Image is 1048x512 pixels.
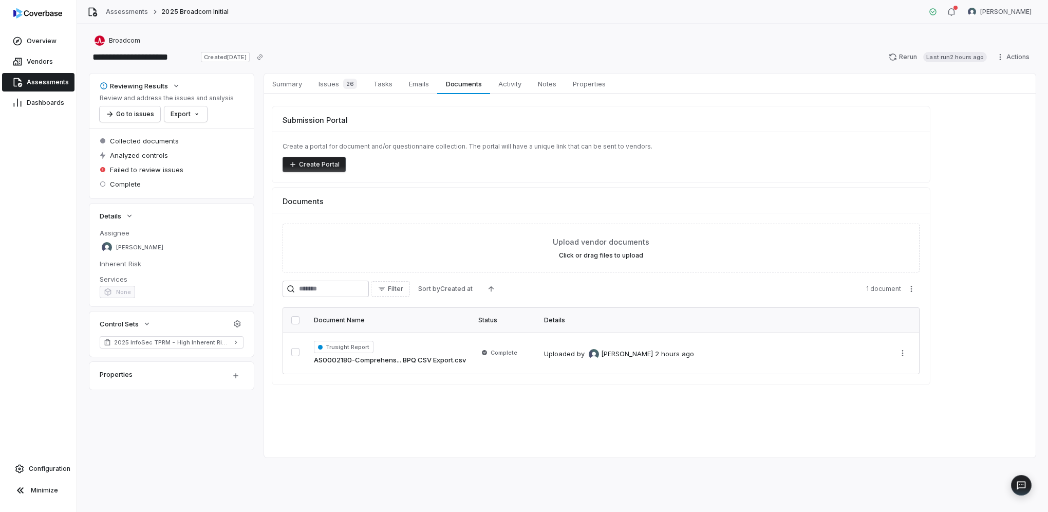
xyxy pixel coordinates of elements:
[371,281,410,297] button: Filter
[442,77,486,90] span: Documents
[4,460,72,478] a: Configuration
[100,106,160,122] button: Go to issues
[31,486,58,495] span: Minimize
[201,52,249,62] span: Created [DATE]
[544,349,694,359] div: Uploaded
[100,319,139,328] span: Control Sets
[314,316,466,324] div: Document Name
[100,94,234,102] p: Review and address the issues and analysis
[968,8,976,16] img: Madison Hull avatar
[283,157,346,172] button: Create Portal
[110,179,141,189] span: Complete
[923,52,987,62] span: Last run 2 hours ago
[894,345,911,361] button: More actions
[268,77,306,90] span: Summary
[369,77,397,90] span: Tasks
[116,244,163,251] span: [PERSON_NAME]
[106,8,148,16] a: Assessments
[2,32,74,50] a: Overview
[100,275,244,284] dt: Services
[494,77,526,90] span: Activity
[114,338,229,346] span: 2025 InfoSec TPRM - High Inherent Risk (TruSight Supported)
[405,77,433,90] span: Emails
[29,465,70,473] span: Configuration
[487,285,495,293] svg: Ascending
[283,196,324,207] span: Documents
[164,106,207,122] button: Export
[577,349,653,359] div: by
[569,77,610,90] span: Properties
[27,37,57,45] span: Overview
[478,316,532,324] div: Status
[27,78,69,86] span: Assessments
[2,94,74,112] a: Dashboards
[980,8,1032,16] span: [PERSON_NAME]
[481,281,501,297] button: Ascending
[993,49,1036,65] button: Actions
[97,77,183,95] button: Reviewing Results
[100,259,244,268] dt: Inherent Risk
[589,349,599,359] img: Madison Hull avatar
[314,77,361,91] span: Issues
[601,349,653,359] span: [PERSON_NAME]
[110,136,179,145] span: Collected documents
[251,48,269,66] button: Copy link
[883,49,993,65] button: RerunLast run2 hours ago
[314,355,466,365] a: AS0002180-Comprehens... BPQ CSV Export.csv
[100,228,244,237] dt: Assignee
[343,79,357,89] span: 26
[110,151,168,160] span: Analyzed controls
[102,242,112,252] img: Madison Hull avatar
[866,285,901,293] span: 1 document
[109,36,140,45] span: Broadcom
[388,285,403,293] span: Filter
[27,58,53,66] span: Vendors
[4,480,72,501] button: Minimize
[534,77,560,90] span: Notes
[91,31,143,50] button: https://broadcom.com/Broadcom
[491,349,517,357] span: Complete
[903,281,920,297] button: More actions
[553,236,649,247] span: Upload vendor documents
[2,73,74,92] a: Assessments
[161,8,229,16] span: 2025 Broadcom Initial
[110,165,183,174] span: Failed to review issues
[27,99,64,107] span: Dashboards
[314,341,373,353] span: Trusight Report
[97,315,154,333] button: Control Sets
[283,115,348,125] span: Submission Portal
[100,336,244,349] a: 2025 InfoSec TPRM - High Inherent Risk (TruSight Supported)
[13,8,62,19] img: Coverbase logo
[412,281,479,297] button: Sort byCreated at
[283,142,920,151] p: Create a portal for document and/or questionnaire collection. The portal will have a unique link ...
[544,316,882,324] div: Details
[2,52,74,71] a: Vendors
[100,81,168,90] div: Reviewing Results
[962,4,1038,20] button: Madison Hull avatar[PERSON_NAME]
[100,211,121,221] span: Details
[97,207,137,225] button: Details
[559,251,643,260] label: Click or drag files to upload
[655,349,694,359] div: 2 hours ago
